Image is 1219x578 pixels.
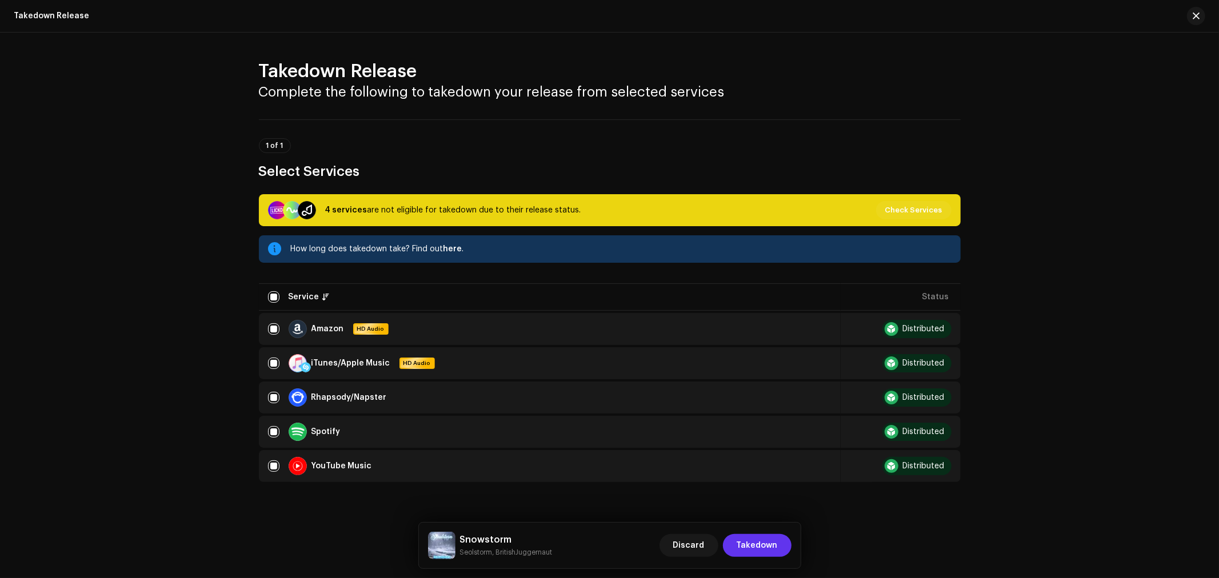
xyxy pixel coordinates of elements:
div: are not eligible for takedown due to their release status. [325,203,581,217]
span: HD Audio [401,359,434,367]
button: Takedown [723,534,792,557]
strong: 4 services [325,206,367,214]
h3: Select Services [259,162,961,180]
div: Amazon [311,325,344,333]
button: Discard [660,534,718,557]
span: Check Services [885,199,942,222]
div: How long does takedown take? Find out . [291,242,952,256]
span: HD Audio [354,325,387,333]
div: Distributed [903,428,945,436]
div: Distributed [903,394,945,402]
div: Takedown Release [14,11,89,21]
span: here [443,245,462,253]
div: iTunes/Apple Music [311,359,390,367]
span: Takedown [737,534,778,557]
h2: Takedown Release [259,60,961,83]
div: Distributed [903,325,945,333]
h5: Snowstorm [460,533,553,547]
button: Check Services [876,201,952,219]
div: Rhapsody/Napster [311,394,387,402]
span: 1 of 1 [266,142,283,149]
img: aced3c92-57ec-4887-92ce-b0e5910508ab [428,532,455,559]
div: YouTube Music [311,462,372,470]
small: Snowstorm [460,547,553,558]
div: Distributed [903,359,945,367]
div: Spotify [311,428,341,436]
div: Distributed [903,462,945,470]
h3: Complete the following to takedown your release from selected services [259,83,961,101]
span: Discard [673,534,705,557]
